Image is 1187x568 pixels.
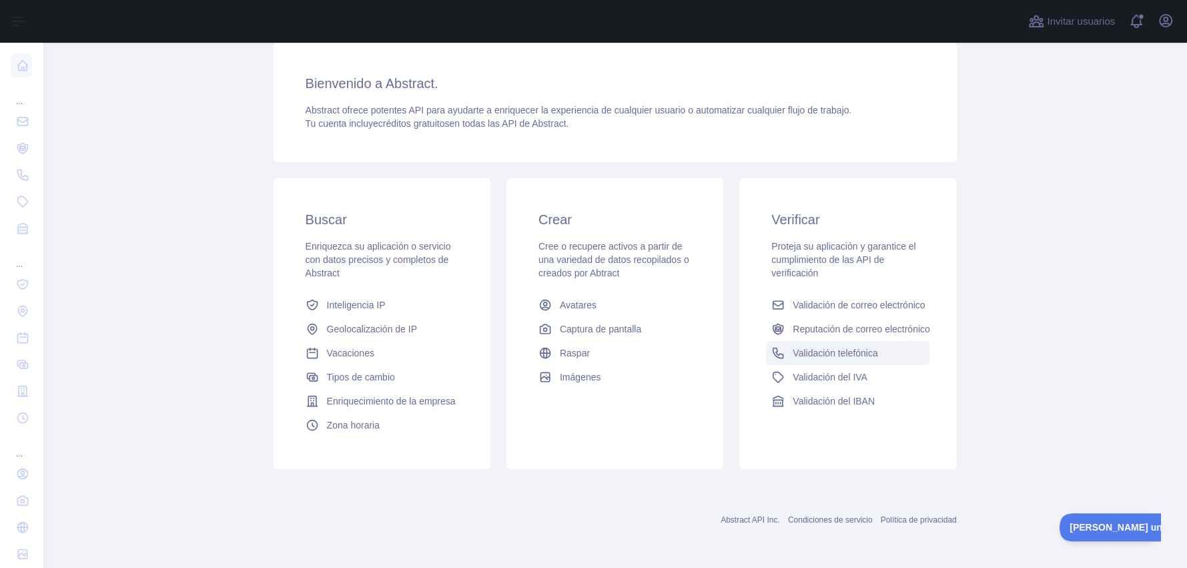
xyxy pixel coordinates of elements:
a: Inteligencia IP [300,293,464,317]
a: Imágenes [533,365,697,389]
font: Verificar [771,212,819,227]
font: Crear [538,212,572,227]
font: ... [16,449,23,459]
a: Captura de pantalla [533,317,697,341]
font: Tipos de cambio [327,372,395,382]
font: [PERSON_NAME] una pregunta [10,9,150,19]
font: Vacaciones [327,348,374,358]
a: Validación del IBAN [766,389,929,413]
font: Validación del IBAN [793,396,875,406]
a: Abstract API Inc. [721,515,780,525]
font: Imágenes [560,372,601,382]
font: Invitar usuarios [1047,15,1115,27]
font: ... [16,97,23,106]
iframe: Activar/desactivar soporte al cliente [1060,513,1160,541]
font: Abstract ofrece potentes API para ayudarte a enriquecer la experiencia de cualquier usuario o aut... [306,105,852,115]
a: Geolocalización de IP [300,317,464,341]
font: en todas las API de Abstract. [449,118,568,129]
font: Raspar [560,348,590,358]
font: Enriquecimiento de la empresa [327,396,456,406]
font: Enriquezca su aplicación o servicio con datos precisos y completos de Abstract [306,241,451,278]
font: Captura de pantalla [560,324,641,334]
a: Tipos de cambio [300,365,464,389]
font: Proteja su aplicación y garantice el cumplimiento de las API de verificación [771,241,915,278]
a: Zona horaria [300,413,464,437]
a: Validación de correo electrónico [766,293,929,317]
button: Invitar usuarios [1026,11,1118,32]
font: Validación del IVA [793,372,867,382]
a: Enriquecimiento de la empresa [300,389,464,413]
font: Zona horaria [327,420,380,431]
a: Validación del IVA [766,365,929,389]
font: Reputación de correo electrónico [793,324,929,334]
a: Validación telefónica [766,341,929,365]
a: Vacaciones [300,341,464,365]
font: créditos gratuitos [378,118,450,129]
font: Tu cuenta incluye [306,118,378,129]
a: Raspar [533,341,697,365]
font: ... [16,260,23,269]
font: Validación de correo electrónico [793,300,925,310]
font: Geolocalización de IP [327,324,417,334]
font: Buscar [306,212,347,227]
font: Cree o recupere activos a partir de una variedad de datos recopilados o creados por Abtract [538,241,689,278]
a: Reputación de correo electrónico [766,317,929,341]
a: Avatares [533,293,697,317]
font: Inteligencia IP [327,300,386,310]
a: Condiciones de servicio [788,515,873,525]
font: Bienvenido a Abstract. [306,76,438,91]
font: Validación telefónica [793,348,877,358]
a: Política de privacidad [880,515,956,525]
font: Avatares [560,300,597,310]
